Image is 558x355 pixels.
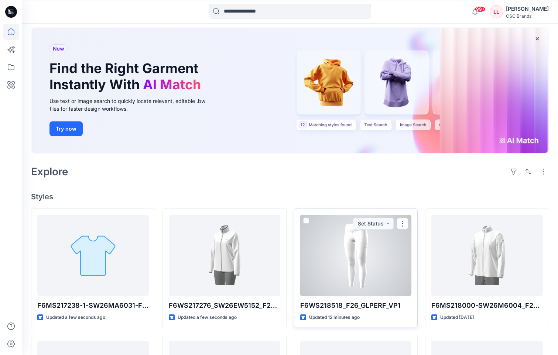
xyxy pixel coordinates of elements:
p: Updated 12 minutes ago [309,314,360,321]
h2: Explore [31,166,68,177]
p: Updated a few seconds ago [46,314,105,321]
h4: Styles [31,192,549,201]
p: F6MS217238-1-SW26MA6031-F26-PAREG_VFA [37,300,149,311]
div: [PERSON_NAME] [506,4,549,13]
p: F6WS218518_F26_GLPERF_VP1 [300,300,412,311]
a: F6MS218000-SW26M6004_F26_PAREG_VFA [431,215,543,296]
p: F6MS218000-SW26M6004_F26_PAREG_VFA [431,300,543,311]
p: Updated [DATE] [440,314,474,321]
button: Try now [49,121,83,136]
a: F6WS217276_SW26EW5152_F26_EUREG_VFA2 [169,215,280,296]
span: AI Match [143,76,201,93]
span: New [53,44,64,53]
h1: Find the Right Garment Instantly With [49,61,205,92]
p: Updated a few seconds ago [178,314,237,321]
p: F6WS217276_SW26EW5152_F26_EUREG_VFA2 [169,300,280,311]
a: F6WS218518_F26_GLPERF_VP1 [300,215,412,296]
div: CSC Brands [506,13,549,19]
a: F6MS217238-1-SW26MA6031-F26-PAREG_VFA [37,215,149,296]
span: 99+ [475,6,486,12]
div: Use text or image search to quickly locate relevant, editable .bw files for faster design workflows. [49,97,216,113]
div: LL [490,5,503,18]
